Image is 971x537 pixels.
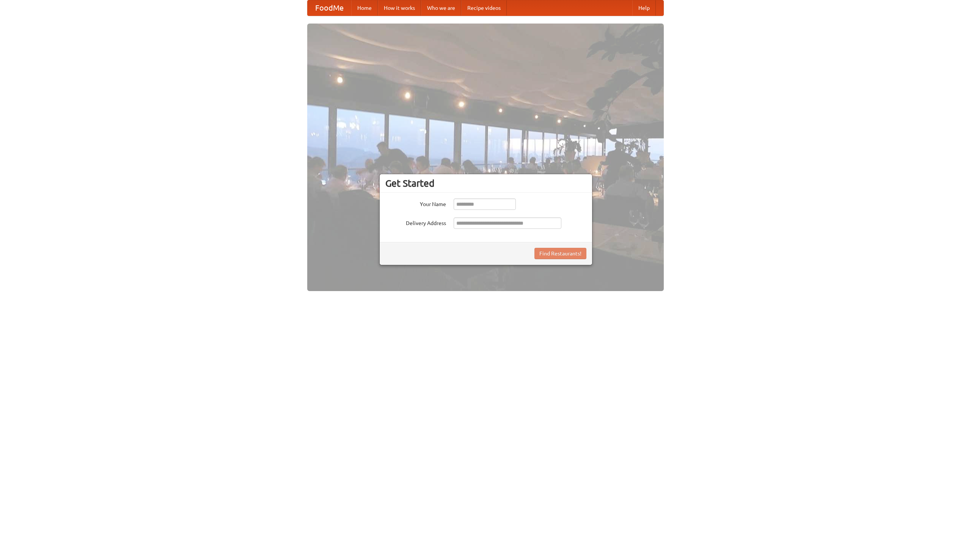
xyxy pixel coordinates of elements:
label: Delivery Address [385,217,446,227]
a: FoodMe [308,0,351,16]
a: Home [351,0,378,16]
label: Your Name [385,198,446,208]
a: Who we are [421,0,461,16]
a: How it works [378,0,421,16]
a: Help [632,0,656,16]
button: Find Restaurants! [534,248,586,259]
h3: Get Started [385,178,586,189]
a: Recipe videos [461,0,507,16]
